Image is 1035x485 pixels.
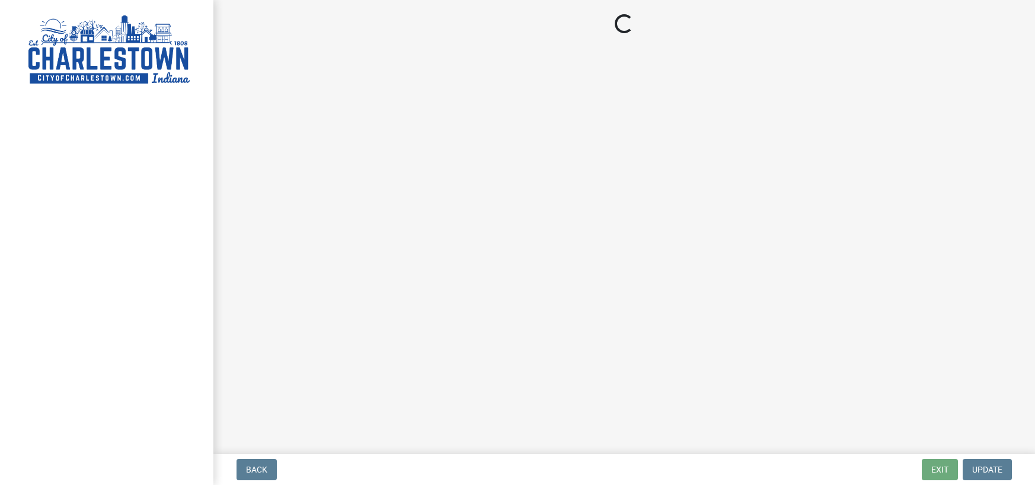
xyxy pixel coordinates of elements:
[963,459,1012,480] button: Update
[24,12,194,88] img: City of Charlestown, Indiana
[246,465,267,474] span: Back
[972,465,1002,474] span: Update
[237,459,277,480] button: Back
[922,459,958,480] button: Exit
